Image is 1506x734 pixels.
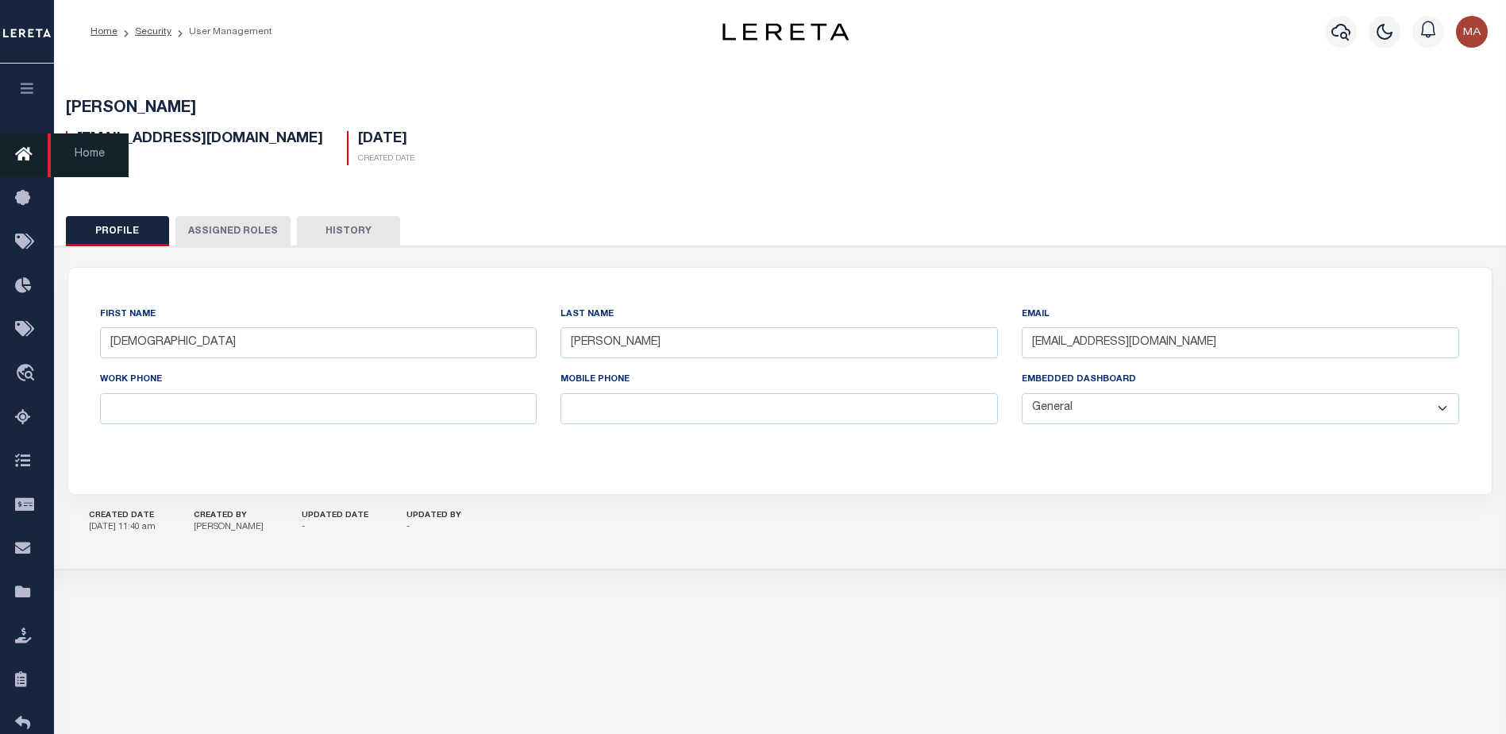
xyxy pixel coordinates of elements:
label: Last Name [560,308,614,322]
button: History [297,216,400,246]
p: [PERSON_NAME] [194,521,264,535]
label: Email [1022,308,1050,322]
img: svg+xml;base64,PHN2ZyB4bWxucz0iaHR0cDovL3d3dy53My5vcmcvMjAwMC9zdmciIHBvaW50ZXItZXZlbnRzPSJub25lIi... [1456,16,1488,48]
h5: CREATED BY [194,511,264,521]
li: User Management [171,25,272,39]
a: Security [135,27,171,37]
p: Created Date [358,153,414,165]
label: Mobile Phone [560,373,630,387]
button: Assigned Roles [175,216,291,246]
i: travel_explore [15,364,40,384]
h5: [DATE] [358,131,414,149]
button: Profile [66,216,169,246]
label: Embedded Dashboard [1022,373,1136,387]
h5: [EMAIL_ADDRESS][DOMAIN_NAME] [77,131,323,149]
p: - [406,521,461,535]
p: Email [77,153,323,165]
img: logo-dark.svg [722,23,849,41]
h5: UPDATED BY [406,511,461,521]
a: Home [91,27,117,37]
p: [DATE] 11:40 am [89,521,156,535]
h5: CREATED DATE [89,511,156,521]
span: [PERSON_NAME] [66,101,196,117]
p: - [302,521,368,535]
label: Work Phone [100,373,162,387]
h5: UPDATED DATE [302,511,368,521]
span: Home [48,133,129,177]
label: First Name [100,308,156,322]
